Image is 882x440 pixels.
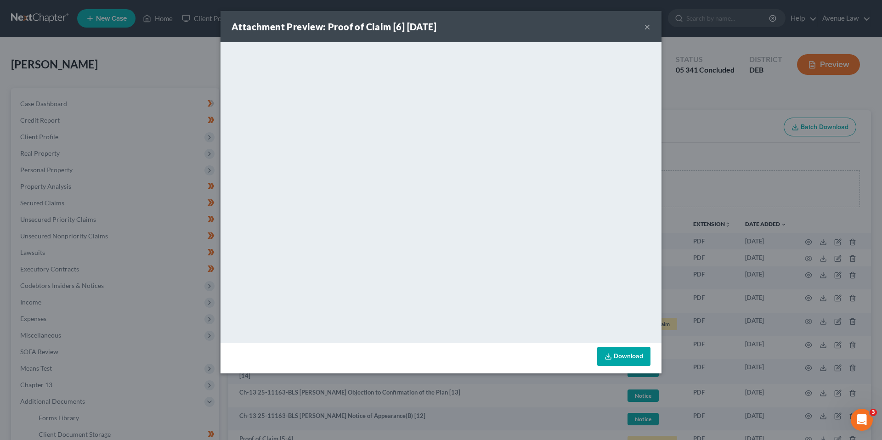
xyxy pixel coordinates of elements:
button: × [644,21,650,32]
span: 3 [870,409,877,416]
strong: Attachment Preview: Proof of Claim [6] [DATE] [232,21,436,32]
iframe: Intercom live chat [851,409,873,431]
a: Download [597,347,650,366]
iframe: <object ng-attr-data='[URL][DOMAIN_NAME]' type='application/pdf' width='100%' height='650px'></ob... [220,42,661,341]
